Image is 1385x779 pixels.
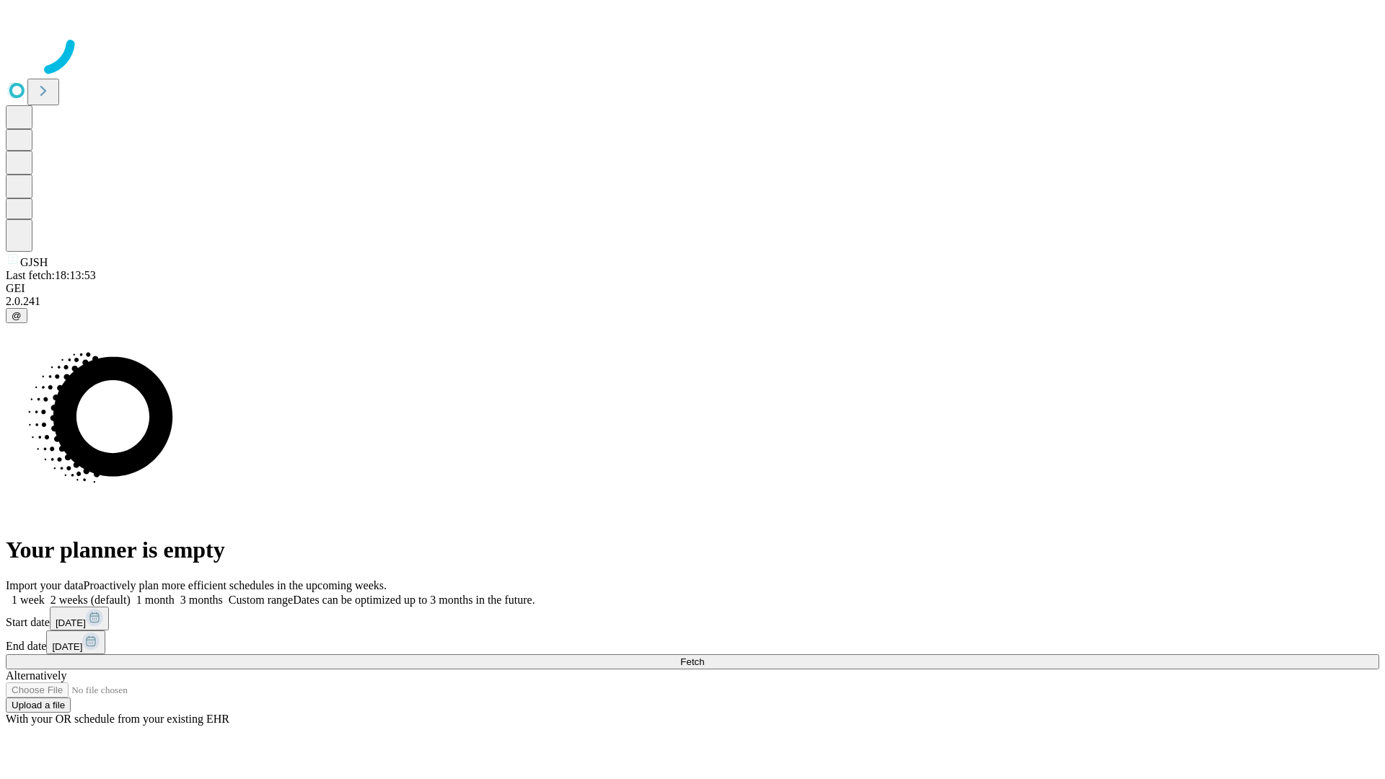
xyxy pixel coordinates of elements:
[52,641,82,652] span: [DATE]
[136,594,175,606] span: 1 month
[50,607,109,630] button: [DATE]
[50,594,131,606] span: 2 weeks (default)
[6,282,1379,295] div: GEI
[6,295,1379,308] div: 2.0.241
[46,630,105,654] button: [DATE]
[84,579,387,591] span: Proactively plan more efficient schedules in the upcoming weeks.
[6,607,1379,630] div: Start date
[6,654,1379,669] button: Fetch
[20,256,48,268] span: GJSH
[12,594,45,606] span: 1 week
[680,656,704,667] span: Fetch
[56,617,86,628] span: [DATE]
[6,669,66,682] span: Alternatively
[180,594,223,606] span: 3 months
[293,594,535,606] span: Dates can be optimized up to 3 months in the future.
[6,630,1379,654] div: End date
[12,310,22,321] span: @
[6,579,84,591] span: Import your data
[6,697,71,713] button: Upload a file
[229,594,293,606] span: Custom range
[6,308,27,323] button: @
[6,269,96,281] span: Last fetch: 18:13:53
[6,537,1379,563] h1: Your planner is empty
[6,713,229,725] span: With your OR schedule from your existing EHR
